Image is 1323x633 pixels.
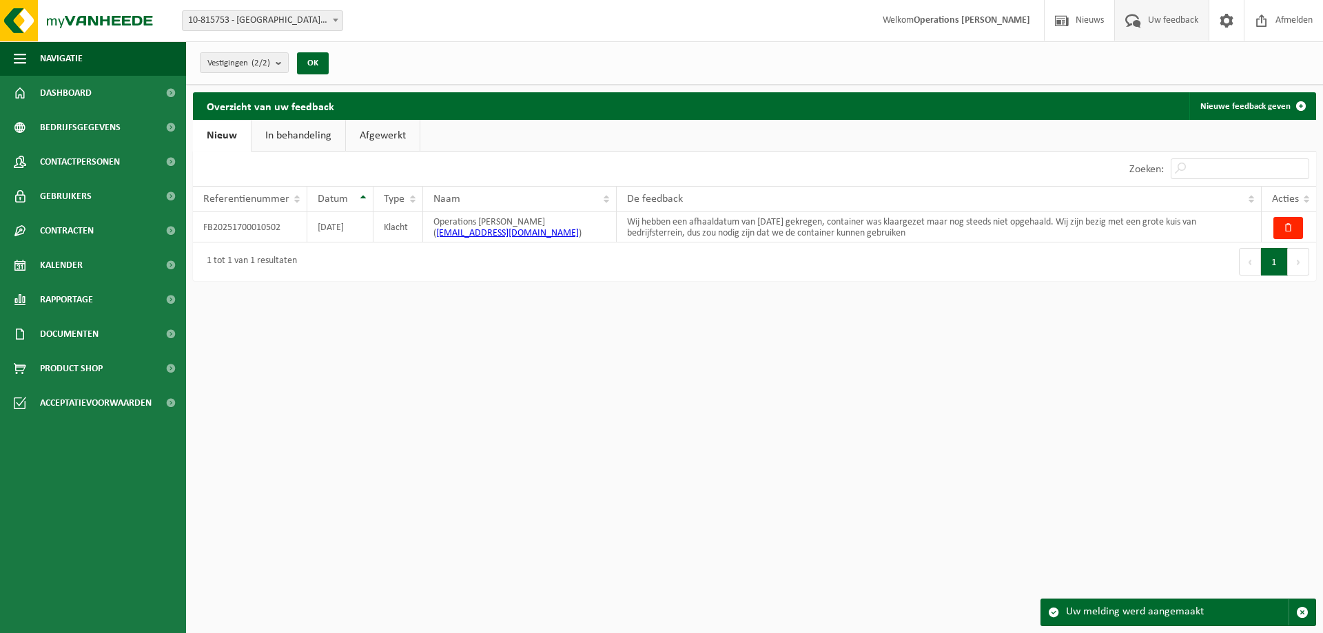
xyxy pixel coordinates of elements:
[183,11,342,30] span: 10-815753 - DUVAL NV - ANTWERPEN
[200,52,289,73] button: Vestigingen(2/2)
[40,248,83,282] span: Kalender
[40,386,152,420] span: Acceptatievoorwaarden
[40,214,94,248] span: Contracten
[182,10,343,31] span: 10-815753 - DUVAL NV - ANTWERPEN
[40,145,120,179] span: Contactpersonen
[200,249,297,274] div: 1 tot 1 van 1 resultaten
[1272,194,1299,205] span: Acties
[318,194,348,205] span: Datum
[627,194,683,205] span: De feedback
[346,120,420,152] a: Afgewerkt
[617,212,1262,242] td: Wij hebben een afhaaldatum van [DATE] gekregen, container was klaargezet maar nog steeds niet opg...
[203,194,289,205] span: Referentienummer
[436,228,579,238] a: [EMAIL_ADDRESS][DOMAIN_NAME]
[373,212,423,242] td: Klacht
[40,351,103,386] span: Product Shop
[1066,599,1289,625] div: Uw melding werd aangemaakt
[207,53,270,74] span: Vestigingen
[40,179,92,214] span: Gebruikers
[252,120,345,152] a: In behandeling
[40,41,83,76] span: Navigatie
[423,212,617,242] td: Operations [PERSON_NAME] ( )
[1261,248,1288,276] button: 1
[40,317,99,351] span: Documenten
[1288,248,1309,276] button: Next
[1189,92,1315,120] a: Nieuwe feedback geven
[384,194,404,205] span: Type
[1129,164,1164,175] label: Zoeken:
[297,52,329,74] button: OK
[1239,248,1261,276] button: Previous
[193,92,348,119] h2: Overzicht van uw feedback
[193,212,307,242] td: FB20251700010502
[40,76,92,110] span: Dashboard
[914,15,1030,25] strong: Operations [PERSON_NAME]
[252,59,270,68] count: (2/2)
[193,120,251,152] a: Nieuw
[40,110,121,145] span: Bedrijfsgegevens
[40,282,93,317] span: Rapportage
[433,194,460,205] span: Naam
[307,212,373,242] td: [DATE]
